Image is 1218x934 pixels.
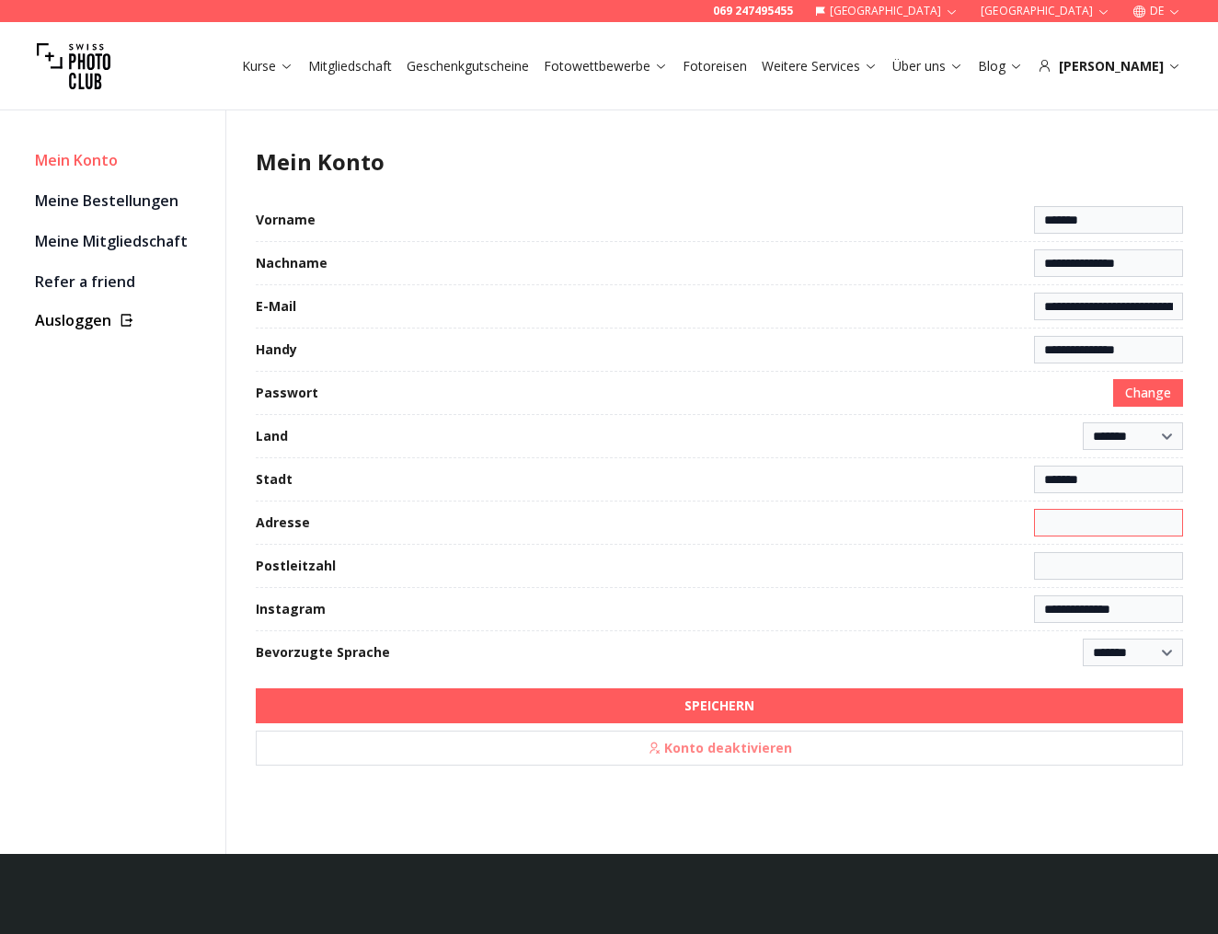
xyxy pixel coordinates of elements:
label: Passwort [256,384,318,402]
a: Fotoreisen [683,57,747,75]
a: Weitere Services [762,57,878,75]
button: Konto deaktivieren [256,731,1183,766]
a: Fotowettbewerbe [544,57,668,75]
button: Fotowettbewerbe [536,53,675,79]
button: Change [1113,379,1183,407]
button: Fotoreisen [675,53,754,79]
a: 069 247495455 [713,4,793,18]
button: Über uns [885,53,971,79]
button: SPEICHERN [256,688,1183,723]
label: Bevorzugte Sprache [256,643,390,662]
button: Ausloggen [35,309,211,331]
a: Refer a friend [35,269,211,294]
a: Über uns [892,57,963,75]
label: Postleitzahl [256,557,336,575]
label: Vorname [256,211,316,229]
label: Nachname [256,254,327,272]
button: Geschenkgutscheine [399,53,536,79]
a: Meine Mitgliedschaft [35,228,211,254]
a: Kurse [242,57,293,75]
span: Konto deaktivieren [637,733,803,763]
a: Meine Bestellungen [35,188,211,213]
button: Blog [971,53,1030,79]
a: Blog [978,57,1023,75]
label: Adresse [256,513,310,532]
h1: Mein Konto [256,147,1183,177]
label: Land [256,427,288,445]
label: Stadt [256,470,293,489]
div: Mein Konto [35,147,211,173]
span: Change [1125,384,1171,402]
img: Swiss photo club [37,29,110,103]
label: E-Mail [256,297,296,316]
button: Weitere Services [754,53,885,79]
a: Geschenkgutscheine [407,57,529,75]
div: [PERSON_NAME] [1038,57,1181,75]
b: SPEICHERN [684,697,754,715]
a: Mitgliedschaft [308,57,392,75]
button: Kurse [235,53,301,79]
label: Instagram [256,600,326,618]
label: Handy [256,340,297,359]
button: Mitgliedschaft [301,53,399,79]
